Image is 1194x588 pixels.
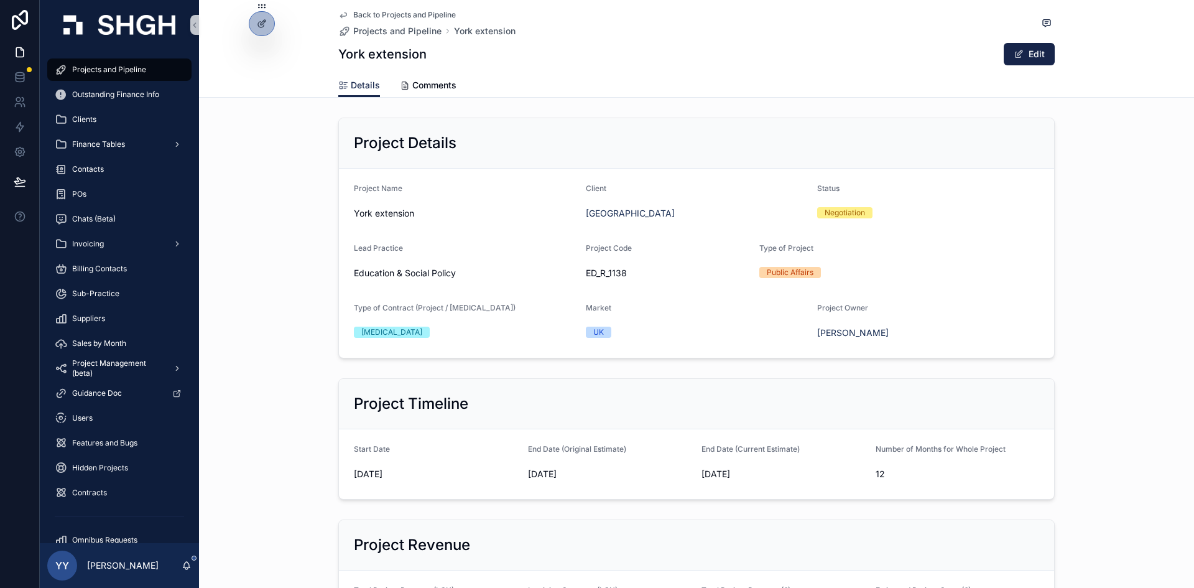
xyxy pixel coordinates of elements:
span: Omnibus Requests [72,535,137,545]
a: Users [47,407,192,429]
span: Project Code [586,243,632,253]
a: Comments [400,74,456,99]
span: Hidden Projects [72,463,128,473]
span: Status [817,184,840,193]
span: Back to Projects and Pipeline [353,10,456,20]
a: Sales by Month [47,332,192,355]
a: Project Management (beta) [47,357,192,380]
span: Clients [72,114,96,124]
a: Billing Contacts [47,258,192,280]
span: Project Management (beta) [72,358,163,378]
span: [DATE] [528,468,692,480]
span: Users [72,413,93,423]
a: Suppliers [47,307,192,330]
h2: Project Details [354,133,456,153]
span: Type of Contract (Project / [MEDICAL_DATA]) [354,303,516,312]
h2: Project Timeline [354,394,468,414]
span: Market [586,303,611,312]
span: POs [72,189,86,199]
span: Sales by Month [72,338,126,348]
span: Type of Project [759,243,813,253]
a: Details [338,74,380,98]
span: Client [586,184,606,193]
span: Suppliers [72,314,105,324]
a: [GEOGRAPHIC_DATA] [586,207,675,220]
h2: Project Revenue [354,535,470,555]
span: Contracts [72,488,107,498]
span: Comments [412,79,456,91]
span: Projects and Pipeline [72,65,146,75]
span: End Date (Current Estimate) [701,444,800,454]
span: ED_R_1138 [586,267,750,279]
span: Project Owner [817,303,868,312]
span: Details [351,79,380,91]
a: Features and Bugs [47,432,192,454]
span: Lead Practice [354,243,403,253]
a: Chats (Beta) [47,208,192,230]
a: Outstanding Finance Info [47,83,192,106]
a: Contracts [47,482,192,504]
img: App logo [63,15,175,35]
span: End Date (Original Estimate) [528,444,626,454]
div: UK [593,327,604,338]
button: Edit [1004,43,1055,65]
span: Contacts [72,164,104,174]
a: Back to Projects and Pipeline [338,10,456,20]
span: Invoicing [72,239,104,249]
span: York extension [354,207,576,220]
a: Finance Tables [47,133,192,156]
span: [DATE] [701,468,866,480]
span: Finance Tables [72,139,125,149]
a: POs [47,183,192,205]
span: 12 [876,468,1040,480]
span: Billing Contacts [72,264,127,274]
a: York extension [454,25,516,37]
span: Sub-Practice [72,289,119,299]
span: Projects and Pipeline [353,25,442,37]
span: Chats (Beta) [72,214,116,224]
a: Hidden Projects [47,457,192,479]
span: YY [55,558,69,573]
div: [MEDICAL_DATA] [361,327,422,338]
a: Omnibus Requests [47,529,192,551]
div: Public Affairs [767,267,813,278]
a: [PERSON_NAME] [817,327,889,339]
div: Negotiation [825,207,865,218]
span: Project Name [354,184,402,193]
div: scrollable content [40,50,199,543]
span: Features and Bugs [72,438,137,448]
a: Guidance Doc [47,382,192,404]
h1: York extension [338,45,427,63]
a: Clients [47,108,192,131]
a: Contacts [47,158,192,180]
span: Education & Social Policy [354,267,456,279]
span: Guidance Doc [72,388,122,398]
a: Projects and Pipeline [47,58,192,81]
span: [DATE] [354,468,518,480]
p: [PERSON_NAME] [87,559,159,572]
a: Sub-Practice [47,282,192,305]
span: Outstanding Finance Info [72,90,159,100]
a: Projects and Pipeline [338,25,442,37]
a: Invoicing [47,233,192,255]
span: Start Date [354,444,390,454]
span: Number of Months for Whole Project [876,444,1006,454]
